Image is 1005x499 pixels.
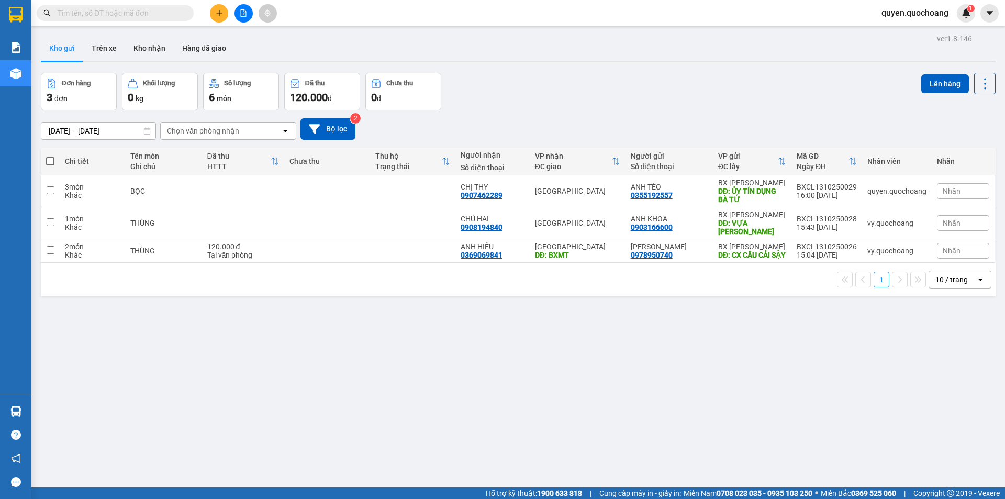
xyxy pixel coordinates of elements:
[259,4,277,23] button: aim
[143,80,175,87] div: Khối lượng
[240,9,247,17] span: file-add
[815,491,818,495] span: ⚪️
[371,91,377,104] span: 0
[718,210,786,219] div: BX [PERSON_NAME]
[41,123,155,139] input: Select a date range.
[631,215,708,223] div: ANH KHOA
[935,274,968,285] div: 10 / trang
[11,430,21,440] span: question-circle
[125,36,174,61] button: Kho nhận
[54,94,68,103] span: đơn
[207,251,280,259] div: Tại văn phòng
[365,73,441,110] button: Chưa thu0đ
[41,36,83,61] button: Kho gửi
[962,8,971,18] img: icon-new-feature
[207,152,271,160] div: Đã thu
[937,33,972,45] div: ver 1.8.146
[718,219,786,236] div: DĐ: VỰA TRUNG CHÁNH
[535,162,612,171] div: ĐC giao
[797,162,848,171] div: Ngày ĐH
[590,487,591,499] span: |
[207,242,280,251] div: 120.000 đ
[797,183,857,191] div: BXCL1310250029
[943,187,961,195] span: Nhãn
[530,148,626,175] th: Toggle SortBy
[535,187,620,195] div: [GEOGRAPHIC_DATA]
[631,191,673,199] div: 0355192557
[535,242,620,251] div: [GEOGRAPHIC_DATA]
[300,118,355,140] button: Bộ lọc
[980,4,999,23] button: caret-down
[967,5,975,12] sup: 1
[947,490,954,497] span: copyright
[535,251,620,259] div: DĐ: BXMT
[216,9,223,17] span: plus
[535,219,620,227] div: [GEOGRAPHIC_DATA]
[174,36,234,61] button: Hàng đã giao
[136,94,143,103] span: kg
[631,152,708,160] div: Người gửi
[713,148,791,175] th: Toggle SortBy
[821,487,896,499] span: Miền Bắc
[130,187,196,195] div: BỌC
[58,7,181,19] input: Tìm tên, số ĐT hoặc mã đơn
[264,9,271,17] span: aim
[281,127,289,135] svg: open
[797,223,857,231] div: 15:43 [DATE]
[11,453,21,463] span: notification
[867,187,926,195] div: quyen.quochoang
[209,91,215,104] span: 6
[791,148,862,175] th: Toggle SortBy
[969,5,973,12] span: 1
[797,152,848,160] div: Mã GD
[718,242,786,251] div: BX [PERSON_NAME]
[943,247,961,255] span: Nhãn
[167,126,239,136] div: Chọn văn phòng nhận
[65,223,120,231] div: Khác
[65,242,120,251] div: 2 món
[11,477,21,487] span: message
[867,219,926,227] div: vy.quochoang
[210,4,228,23] button: plus
[797,251,857,259] div: 15:04 [DATE]
[904,487,906,499] span: |
[350,113,361,124] sup: 2
[486,487,582,499] span: Hỗ trợ kỹ thuật:
[921,74,969,93] button: Lên hàng
[130,162,196,171] div: Ghi chú
[985,8,995,18] span: caret-down
[9,7,23,23] img: logo-vxr
[461,151,524,159] div: Người nhận
[874,272,889,287] button: 1
[718,187,786,204] div: DĐ: ỦY TÍN DỤNG BÀ TỨ
[718,162,778,171] div: ĐC lấy
[375,152,442,160] div: Thu hộ
[599,487,681,499] span: Cung cấp máy in - giấy in:
[203,73,279,110] button: Số lượng6món
[62,80,91,87] div: Đơn hàng
[290,91,328,104] span: 120.000
[289,157,364,165] div: Chưa thu
[284,73,360,110] button: Đã thu120.000đ
[976,275,985,284] svg: open
[718,179,786,187] div: BX [PERSON_NAME]
[461,215,524,223] div: CHÚ HAI
[631,162,708,171] div: Số điện thoại
[65,157,120,165] div: Chi tiết
[10,42,21,53] img: solution-icon
[937,157,989,165] div: Nhãn
[461,223,502,231] div: 0908194840
[375,162,442,171] div: Trạng thái
[224,80,251,87] div: Số lượng
[47,91,52,104] span: 3
[130,152,196,160] div: Tên món
[631,223,673,231] div: 0903166600
[65,191,120,199] div: Khác
[631,183,708,191] div: ANH TÈO
[537,489,582,497] strong: 1900 633 818
[370,148,455,175] th: Toggle SortBy
[65,183,120,191] div: 3 món
[377,94,381,103] span: đ
[217,94,231,103] span: món
[535,152,612,160] div: VP nhận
